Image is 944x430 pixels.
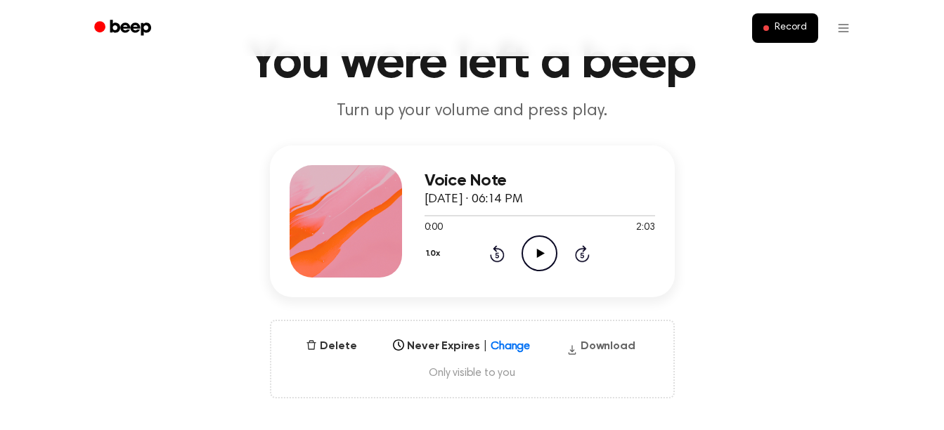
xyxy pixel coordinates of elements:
p: Turn up your volume and press play. [202,100,742,123]
a: Beep [84,15,164,42]
span: Only visible to you [288,366,657,380]
span: [DATE] · 06:14 PM [425,193,523,206]
h3: Voice Note [425,171,655,190]
h1: You were left a beep [112,38,832,89]
span: 2:03 [636,221,654,235]
button: Record [752,13,817,43]
button: 1.0x [425,242,446,266]
button: Open menu [827,11,860,45]
button: Download [561,338,641,360]
span: 0:00 [425,221,443,235]
span: Record [775,22,806,34]
button: Delete [300,338,362,355]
